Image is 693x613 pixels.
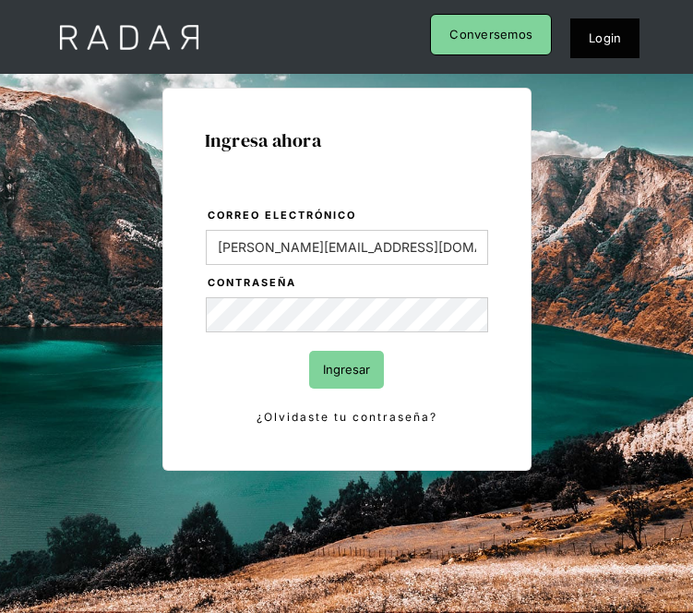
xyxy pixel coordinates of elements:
label: Correo electrónico [208,207,488,225]
form: Login Form [205,206,489,428]
a: ¿Olvidaste tu contraseña? [206,407,488,427]
h1: Ingresa ahora [205,130,489,150]
input: bruce@wayne.com [206,230,488,265]
label: Contraseña [208,274,488,293]
a: Login [570,18,639,58]
input: Ingresar [309,351,384,389]
a: Conversemos [430,14,552,55]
